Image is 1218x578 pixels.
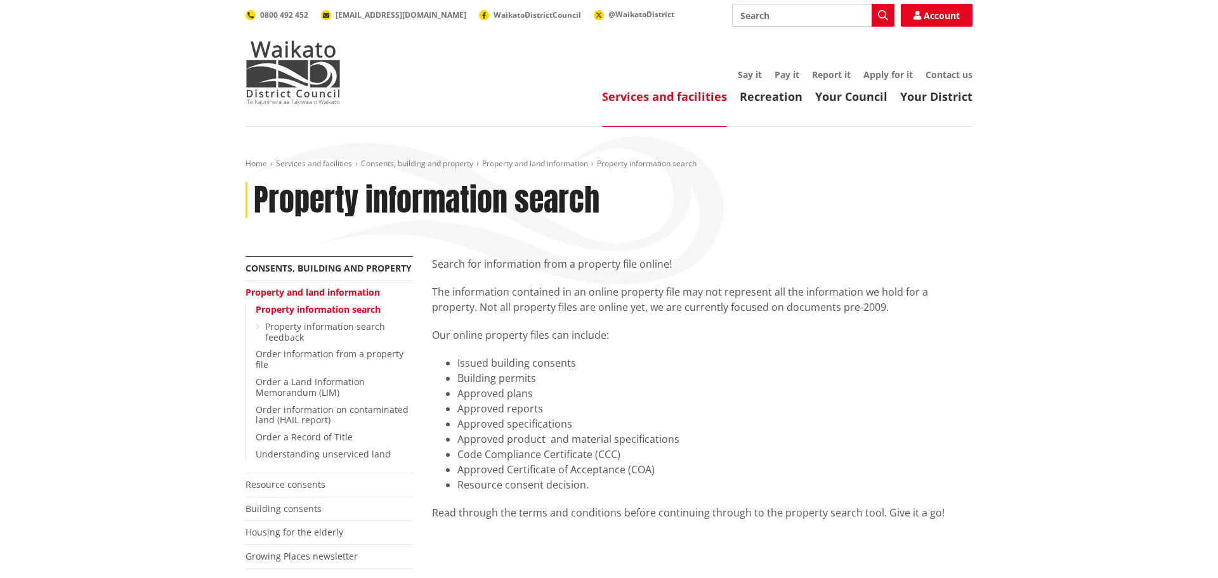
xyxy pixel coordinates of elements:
a: Property and land information [482,158,588,169]
a: Account [901,4,972,27]
a: Order information on contaminated land (HAIL report) [256,404,409,426]
li: Approved specifications [457,416,972,431]
a: Order a Land Information Memorandum (LIM) [256,376,365,398]
nav: breadcrumb [246,159,972,169]
a: Say it [738,69,762,81]
p: The information contained in an online property file may not represent all the information we hol... [432,284,972,315]
span: @WaikatoDistrict [608,9,674,20]
a: @WaikatoDistrict [594,9,674,20]
a: Your District [900,89,972,104]
a: Recreation [740,89,802,104]
input: Search input [732,4,894,27]
a: Understanding unserviced land [256,448,391,460]
a: Your Council [815,89,887,104]
a: Resource consents [246,478,325,490]
a: Contact us [926,69,972,81]
a: Report it [812,69,851,81]
a: Property information search [256,303,381,315]
span: WaikatoDistrictCouncil [494,10,581,20]
a: Building consents [246,502,322,515]
a: Services and facilities [276,158,352,169]
span: [EMAIL_ADDRESS][DOMAIN_NAME] [336,10,466,20]
a: Growing Places newsletter [246,550,358,562]
a: Consents, building and property [361,158,473,169]
a: [EMAIL_ADDRESS][DOMAIN_NAME] [321,10,466,20]
li: Approved product and material specifications [457,431,972,447]
a: 0800 492 452 [246,10,308,20]
span: Property information search [597,158,697,169]
span: 0800 492 452 [260,10,308,20]
a: Housing for the elderly [246,526,343,538]
p: Search for information from a property file online! [432,256,972,272]
a: Order information from a property file [256,348,403,371]
li: Resource consent decision. [457,477,972,492]
a: Order a Record of Title [256,431,353,443]
a: Home [246,158,267,169]
li: Building permits [457,371,972,386]
a: Property and land information [246,286,380,298]
li: Approved reports [457,401,972,416]
li: Approved plans [457,386,972,401]
h1: Property information search [254,182,599,219]
a: Consents, building and property [246,262,412,274]
a: Property information search feedback [265,320,385,343]
a: Services and facilities [602,89,727,104]
span: Our online property files can include: [432,328,609,342]
a: WaikatoDistrictCouncil [479,10,581,20]
div: Read through the terms and conditions before continuing through to the property search tool. Give... [432,505,972,520]
a: Pay it [775,69,799,81]
li: Approved Certificate of Acceptance (COA) [457,462,972,477]
img: Waikato District Council - Te Kaunihera aa Takiwaa o Waikato [246,41,341,104]
li: Code Compliance Certificate (CCC) [457,447,972,462]
a: Apply for it [863,69,913,81]
li: Issued building consents [457,355,972,371]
